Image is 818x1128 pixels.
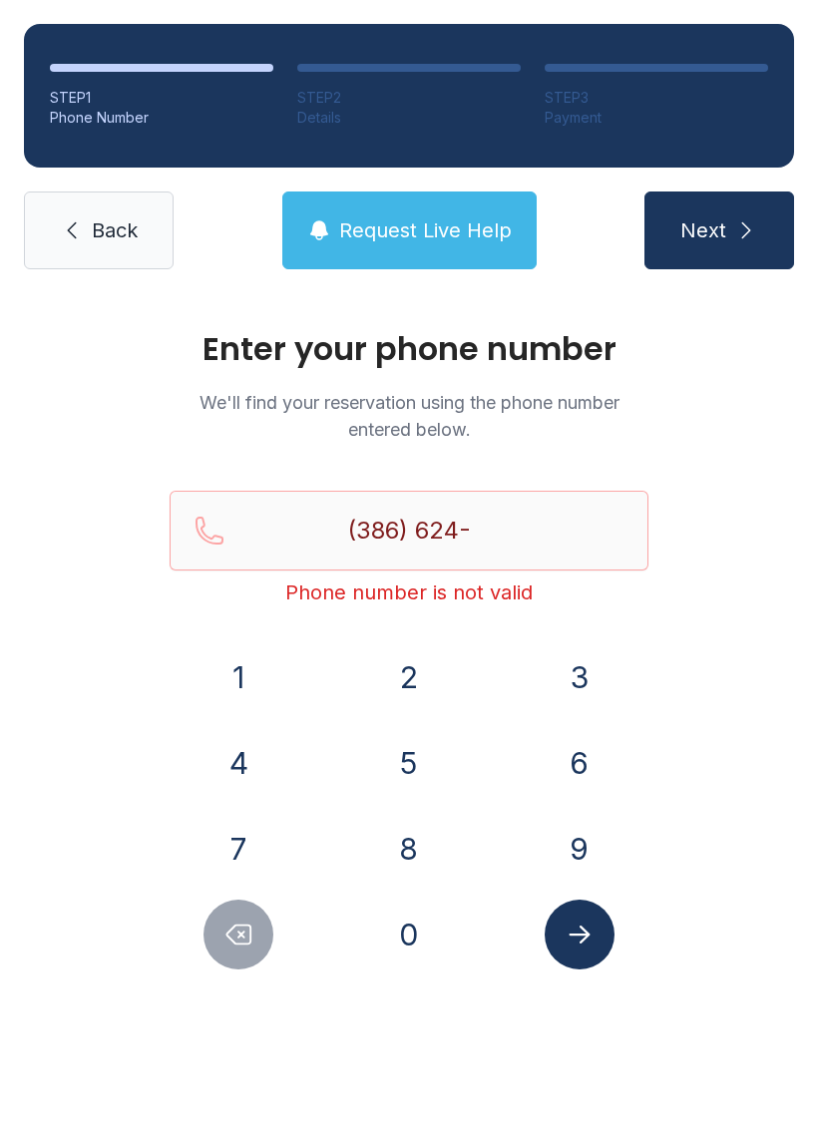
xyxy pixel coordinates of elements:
button: 9 [545,814,614,884]
div: Payment [545,108,768,128]
div: Phone number is not valid [170,578,648,606]
h1: Enter your phone number [170,333,648,365]
button: 3 [545,642,614,712]
button: 4 [204,728,273,798]
button: 0 [374,900,444,969]
div: Phone Number [50,108,273,128]
button: Delete number [204,900,273,969]
div: STEP 3 [545,88,768,108]
p: We'll find your reservation using the phone number entered below. [170,389,648,443]
span: Request Live Help [339,216,512,244]
button: 1 [204,642,273,712]
div: Details [297,108,521,128]
span: Next [680,216,726,244]
div: STEP 1 [50,88,273,108]
button: 2 [374,642,444,712]
div: STEP 2 [297,88,521,108]
span: Back [92,216,138,244]
button: 5 [374,728,444,798]
button: 6 [545,728,614,798]
input: Reservation phone number [170,491,648,570]
button: Submit lookup form [545,900,614,969]
button: 7 [204,814,273,884]
button: 8 [374,814,444,884]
